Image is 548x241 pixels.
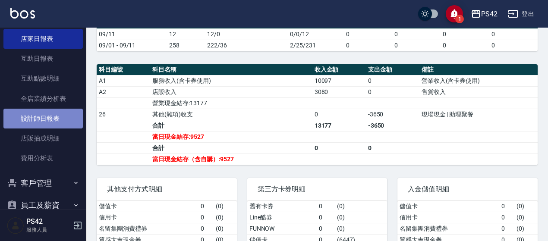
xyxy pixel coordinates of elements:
[499,223,514,234] td: 0
[97,201,198,212] td: 儲值卡
[97,28,167,40] td: 09/11
[198,223,214,234] td: 0
[499,212,514,223] td: 0
[150,120,312,131] td: 合計
[150,109,312,120] td: 其他(雜項)收支
[489,40,538,51] td: 0
[3,49,83,69] a: 互助日報表
[312,64,366,75] th: 收入金額
[167,28,205,40] td: 12
[167,40,205,51] td: 258
[3,172,83,194] button: 客戶管理
[205,40,288,51] td: 222/36
[366,64,419,75] th: 支出金額
[3,194,83,216] button: 員工及薪資
[205,28,288,40] td: 12/0
[97,18,538,51] table: a dense table
[214,201,237,212] td: ( 0 )
[455,15,464,23] span: 1
[26,226,70,234] p: 服務人員
[408,185,527,194] span: 入金儲值明細
[150,75,312,86] td: 服務收入(含卡券使用)
[467,5,501,23] button: PS42
[335,212,387,223] td: ( 0 )
[312,75,366,86] td: 10097
[3,89,83,109] a: 全店業績分析表
[3,128,83,148] a: 店販抽成明細
[504,6,538,22] button: 登出
[312,142,366,153] td: 0
[481,9,498,19] div: PS42
[335,201,387,212] td: ( 0 )
[419,64,538,75] th: 備註
[97,86,150,97] td: A2
[312,109,366,120] td: 0
[7,217,24,234] img: Person
[366,120,419,131] td: -3650
[317,212,335,223] td: 0
[514,223,538,234] td: ( 0 )
[366,86,419,97] td: 0
[97,212,198,223] td: 信用卡
[397,212,499,223] td: 信用卡
[419,109,538,120] td: 現場現金 | 助理聚餐
[214,223,237,234] td: ( 0 )
[366,75,419,86] td: 0
[97,40,167,51] td: 09/01 - 09/11
[392,40,441,51] td: 0
[258,185,377,194] span: 第三方卡券明細
[392,28,441,40] td: 0
[499,201,514,212] td: 0
[247,212,317,223] td: Line酷券
[150,97,312,109] td: 營業現金結存:13177
[312,86,366,97] td: 3080
[3,148,83,168] a: 費用分析表
[335,223,387,234] td: ( 0 )
[247,201,317,212] td: 舊有卡券
[317,223,335,234] td: 0
[214,212,237,223] td: ( 0 )
[97,64,150,75] th: 科目編號
[397,201,499,212] td: 儲值卡
[97,75,150,86] td: A1
[150,142,312,153] td: 合計
[247,223,317,234] td: FUNNOW
[150,153,312,165] td: 當日現金結存（含自購）:9527
[312,120,366,131] td: 13177
[107,185,227,194] span: 其他支付方式明細
[489,28,538,40] td: 0
[446,5,463,22] button: save
[514,201,538,212] td: ( 0 )
[3,109,83,128] a: 設計師日報表
[198,201,214,212] td: 0
[150,64,312,75] th: 科目名稱
[366,109,419,120] td: -3650
[288,28,343,40] td: 0/0/12
[97,223,198,234] td: 名留集團消費禮券
[97,64,538,165] table: a dense table
[366,142,419,153] td: 0
[26,217,70,226] h5: PS42
[514,212,538,223] td: ( 0 )
[3,69,83,88] a: 互助點數明細
[198,212,214,223] td: 0
[288,40,343,51] td: 2/25/231
[317,201,335,212] td: 0
[344,28,392,40] td: 0
[397,223,499,234] td: 名留集團消費禮券
[97,109,150,120] td: 26
[150,131,312,142] td: 當日現金結存:9527
[441,40,489,51] td: 0
[150,86,312,97] td: 店販收入
[419,86,538,97] td: 售貨收入
[344,40,392,51] td: 0
[3,29,83,49] a: 店家日報表
[441,28,489,40] td: 0
[10,8,35,19] img: Logo
[419,75,538,86] td: 營業收入(含卡券使用)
